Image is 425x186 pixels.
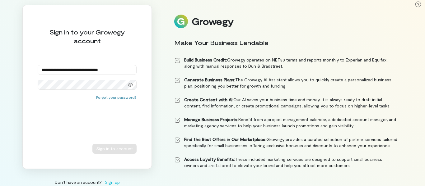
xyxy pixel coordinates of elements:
li: Our AI saves your business time and money. It is always ready to draft initial content, find info... [174,97,398,109]
button: Sign in to account [92,144,137,154]
li: The Growegy AI Assistant allows you to quickly create a personalized business plan, positioning y... [174,77,398,89]
div: Sign in to your Growegy account [38,28,137,45]
strong: Access Loyalty Benefits: [184,157,235,162]
div: Don’t have an account? [22,179,152,185]
strong: Manage Business Projects: [184,117,238,122]
div: Growegy [192,16,233,27]
strong: Build Business Credit: [184,57,227,62]
strong: Create Content with AI: [184,97,233,102]
li: Benefit from a project management calendar, a dedicated account manager, and marketing agency ser... [174,116,398,129]
strong: Find the Best Offers in Our Marketplace: [184,137,266,142]
img: Logo [174,15,188,28]
li: Growegy provides a curated selection of partner services tailored specifically for small business... [174,136,398,149]
span: Sign up [105,179,120,185]
div: Make Your Business Lendable [174,38,398,47]
li: Growegy operates on NET30 terms and reports monthly to Experian and Equifax, along with manual re... [174,57,398,69]
button: Forgot your password? [96,95,137,100]
strong: Generate Business Plans: [184,77,235,82]
li: These included marketing services are designed to support small business owners and are tailored ... [174,156,398,169]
